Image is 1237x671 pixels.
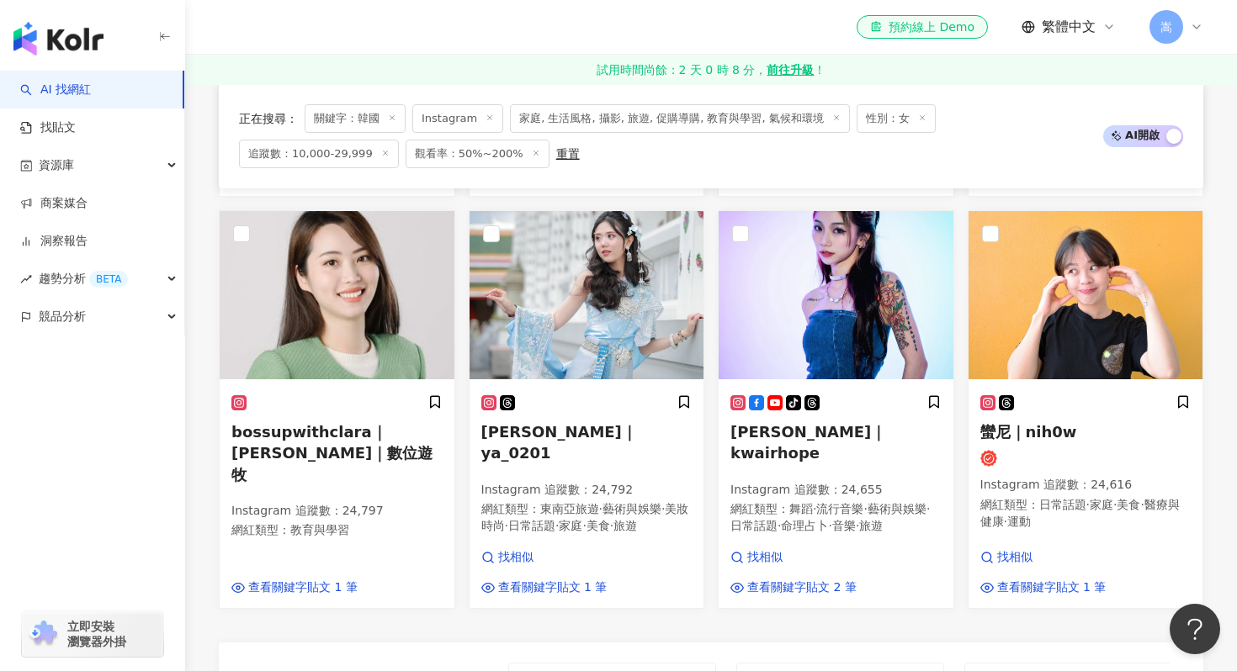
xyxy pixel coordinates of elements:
[220,211,454,379] img: KOL Avatar
[863,502,867,515] span: ·
[1090,498,1113,511] span: 家庭
[39,260,128,298] span: 趨勢分析
[747,579,857,596] span: 查看關鍵字貼文 2 筆
[730,579,857,596] a: 查看關鍵字貼文 2 筆
[1113,498,1117,511] span: ·
[481,423,637,462] span: [PERSON_NAME]｜ya_0201
[730,549,857,566] a: 找相似
[857,104,936,133] span: 性別：女
[89,271,128,288] div: BETA
[1160,18,1172,36] span: 嵩
[1117,498,1140,511] span: 美食
[997,579,1107,596] span: 查看關鍵字貼文 1 筆
[481,502,689,532] span: 美妝時尚
[219,210,455,608] a: KOL Avatarbossupwithclara｜[PERSON_NAME]｜數位遊牧Instagram 追蹤數：24,797網紅類型：教育與學習查看關鍵字貼文 1 筆
[239,112,298,125] span: 正在搜尋 ：
[832,519,856,532] span: 音樂
[481,579,608,596] a: 查看關鍵字貼文 1 筆
[510,104,850,133] span: 家庭, 生活風格, 攝影, 旅遊, 促購導購, 教育與學習, 氣候和環境
[613,519,637,532] span: 旅遊
[857,15,988,39] a: 預約線上 Demo
[610,519,613,532] span: ·
[470,211,704,379] img: KOL Avatar
[20,273,32,285] span: rise
[39,146,74,184] span: 資源庫
[231,522,443,539] p: 網紅類型 ：
[730,423,886,462] span: [PERSON_NAME]｜kwairhope
[20,233,88,250] a: 洞察報告
[498,579,608,596] span: 查看關鍵字貼文 1 筆
[185,55,1237,85] a: 試用時間尚餘：2 天 0 時 8 分，前往升級！
[555,519,559,532] span: ·
[20,195,88,212] a: 商案媒合
[22,611,163,657] a: chrome extension立即安裝 瀏覽器外掛
[599,502,603,515] span: ·
[508,519,555,532] span: 日常話題
[767,61,814,78] strong: 前往升級
[747,549,783,566] span: 找相似
[305,104,406,133] span: 關鍵字：韓國
[730,501,942,534] p: 網紅類型 ：
[248,579,358,596] span: 查看關鍵字貼文 1 筆
[980,579,1107,596] a: 查看關鍵字貼文 1 筆
[813,502,816,515] span: ·
[828,519,831,532] span: ·
[556,147,580,161] div: 重置
[997,549,1033,566] span: 找相似
[559,519,582,532] span: 家庭
[718,210,954,608] a: KOL Avatar[PERSON_NAME]｜kwairhopeInstagram 追蹤數：24,655網紅類型：舞蹈·流行音樂·藝術與娛樂·日常話題·命理占卜·音樂·旅遊找相似查看關鍵字貼文...
[868,502,926,515] span: 藝術與娛樂
[1086,498,1090,511] span: ·
[481,549,608,566] a: 找相似
[481,482,693,499] p: Instagram 追蹤數 ： 24,792
[980,498,1180,528] span: 醫療與健康
[719,211,953,379] img: KOL Avatar
[980,477,1192,494] p: Instagram 追蹤數 ： 24,616
[231,423,433,483] span: bossupwithclara｜[PERSON_NAME]｜數位遊牧
[926,502,930,515] span: ·
[1042,18,1096,36] span: 繁體中文
[730,519,778,532] span: 日常話題
[587,519,610,532] span: 美食
[856,519,859,532] span: ·
[661,502,665,515] span: ·
[39,298,86,335] span: 競品分析
[1004,515,1007,528] span: ·
[1039,498,1086,511] span: 日常話題
[1140,498,1144,511] span: ·
[980,423,1077,441] span: 蠻尼｜nih0w
[290,523,349,536] span: 教育與學習
[969,211,1203,379] img: KOL Avatar
[968,210,1204,608] a: KOL Avatar蠻尼｜nih0wInstagram 追蹤數：24,616網紅類型：日常話題·家庭·美食·醫療與健康·運動找相似查看關鍵字貼文 1 筆
[498,549,534,566] span: 找相似
[1007,515,1031,528] span: 運動
[1170,604,1220,654] iframe: Help Scout Beacon - Open
[13,22,104,55] img: logo
[870,18,974,35] div: 預約線上 Demo
[859,519,883,532] span: 旅遊
[239,140,399,168] span: 追蹤數：10,000-29,999
[469,210,705,608] a: KOL Avatar[PERSON_NAME]｜ya_0201Instagram 追蹤數：24,792網紅類型：東南亞旅遊·藝術與娛樂·美妝時尚·日常話題·家庭·美食·旅遊找相似查看關鍵字貼文 1 筆
[231,579,358,596] a: 查看關鍵字貼文 1 筆
[980,497,1192,530] p: 網紅類型 ：
[20,82,91,98] a: searchAI 找網紅
[67,619,126,649] span: 立即安裝 瀏覽器外掛
[27,621,60,647] img: chrome extension
[980,549,1107,566] a: 找相似
[20,119,76,136] a: 找貼文
[778,519,781,532] span: ·
[603,502,661,515] span: 藝術與娛樂
[582,519,586,532] span: ·
[816,502,863,515] span: 流行音樂
[540,502,599,515] span: 東南亞旅遊
[231,503,443,520] p: Instagram 追蹤數 ： 24,797
[481,501,693,534] p: 網紅類型 ：
[730,482,942,499] p: Instagram 追蹤數 ： 24,655
[789,502,813,515] span: 舞蹈
[406,140,549,168] span: 觀看率：50%~200%
[505,519,508,532] span: ·
[412,104,503,133] span: Instagram
[781,519,828,532] span: 命理占卜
